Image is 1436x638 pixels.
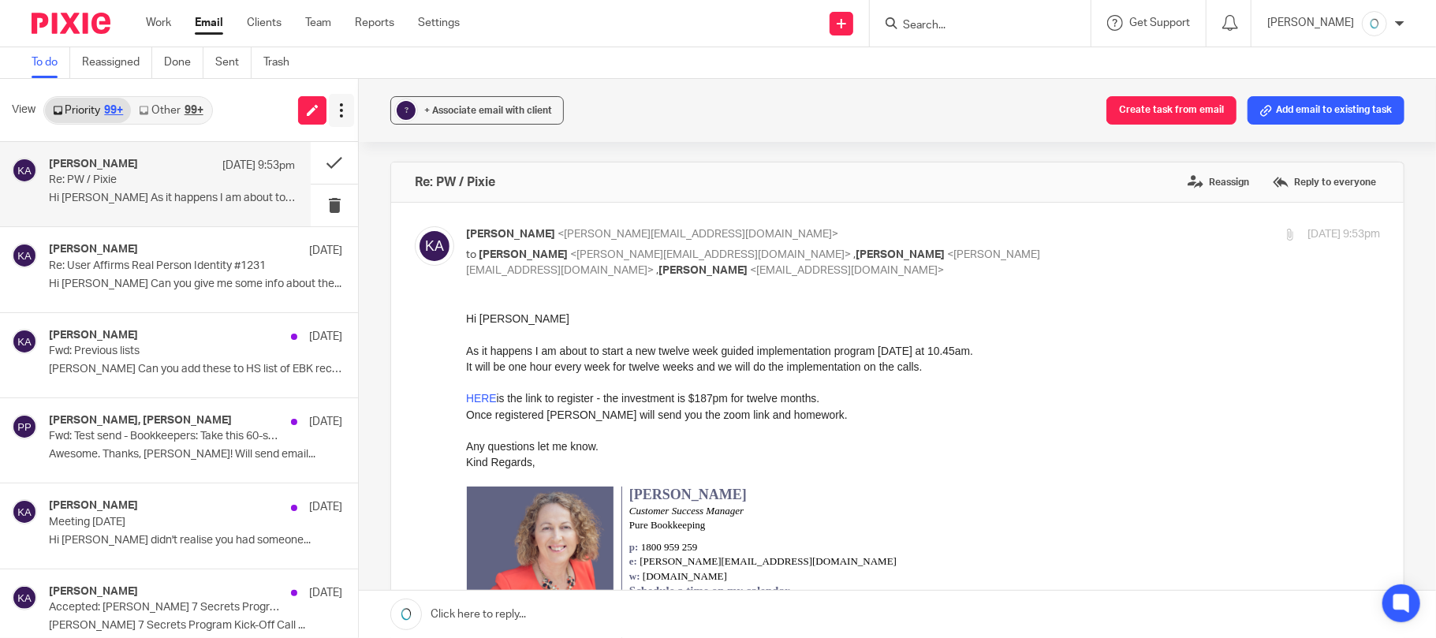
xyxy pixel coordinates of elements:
[309,499,342,515] p: [DATE]
[309,585,342,601] p: [DATE]
[41,347,62,368] img: youtube
[163,176,281,192] span: [PERSON_NAME]
[1362,11,1387,36] img: a---sample2.png
[126,347,147,368] img: instagram
[479,249,568,260] span: [PERSON_NAME]
[45,98,131,123] a: Priority99+
[13,347,33,368] img: facebook
[98,347,118,368] img: linkedin
[49,499,138,513] h4: [PERSON_NAME]
[82,47,152,78] a: Reassigned
[305,15,331,31] a: Team
[175,230,232,242] a: 1800 959 259
[49,259,284,273] p: Re: User Affirms Real Person Identity #1231
[173,244,431,256] a: [PERSON_NAME][EMAIL_ADDRESS][DOMAIN_NAME]
[185,105,203,116] div: 99+
[49,243,138,256] h4: [PERSON_NAME]
[49,345,284,358] p: Fwd: Previous lists
[12,158,37,183] img: svg%3E
[247,15,282,31] a: Clients
[558,229,838,240] span: <[PERSON_NAME][EMAIL_ADDRESS][DOMAIN_NAME]>
[49,534,342,547] p: Hi [PERSON_NAME] didn't realise you had someone...
[163,230,173,242] span: p:
[309,329,342,345] p: [DATE]
[163,208,239,220] span: Pure Bookkeeping
[164,47,203,78] a: Done
[49,414,232,427] h4: [PERSON_NAME], [PERSON_NAME]
[397,101,416,120] div: ?
[355,15,394,31] a: Reports
[12,102,35,118] span: View
[466,229,555,240] span: [PERSON_NAME]
[853,249,856,260] span: ,
[309,414,342,430] p: [DATE]
[1267,15,1354,31] p: [PERSON_NAME]
[195,15,223,31] a: Email
[163,259,174,271] span: w:
[309,243,342,259] p: [DATE]
[49,278,342,291] p: Hi [PERSON_NAME] Can you give me some info about the...
[32,47,70,78] a: To do
[390,96,564,125] button: ? + Associate email with client
[12,243,37,268] img: svg%3E
[146,15,171,31] a: Work
[415,174,495,190] h4: Re: PW / Pixie
[49,448,342,461] p: Awesome. Thanks, [PERSON_NAME]! Will send email...
[263,47,301,78] a: Trash
[104,105,123,116] div: 99+
[1248,96,1404,125] button: Add email to existing task
[12,329,37,354] img: svg%3E
[49,329,138,342] h4: [PERSON_NAME]
[49,585,138,599] h4: [PERSON_NAME]
[49,363,342,376] p: [PERSON_NAME] Can you add these to HS list of EBK recent...
[222,158,295,173] p: [DATE] 9:53pm
[424,106,552,115] span: + Associate email with client
[1129,17,1190,28] span: Get Support
[49,192,295,205] p: Hi [PERSON_NAME] As it happens I am about to start a...
[901,19,1043,33] input: Search
[12,585,37,610] img: svg%3E
[131,98,211,123] a: Other99+
[163,244,171,256] span: e:
[570,249,851,260] span: <[PERSON_NAME][EMAIL_ADDRESS][DOMAIN_NAME]>
[32,13,110,34] img: Pixie
[177,259,261,271] a: [DOMAIN_NAME]
[415,226,454,266] img: svg%3E
[49,430,284,443] p: Fwd: Test send - Bookkeepers: Take this 60-second quiz (your blind spots might surprise you)
[656,265,658,276] span: ,
[750,265,944,276] span: <[EMAIL_ADDRESS][DOMAIN_NAME]>
[1106,96,1236,125] button: Create task from email
[49,173,246,187] p: Re: PW / Pixie
[163,194,278,206] span: Customer Success Manager
[69,347,90,368] img: twitter
[49,619,342,632] p: [PERSON_NAME] 7 Secrets Program Kick-Off Call ...
[466,249,476,260] span: to
[12,414,37,439] img: svg%3E
[163,274,324,286] a: Schedule a time on my calendar
[1307,226,1380,243] p: [DATE] 9:53pm
[418,15,460,31] a: Settings
[1184,170,1253,194] label: Reassign
[12,499,37,524] img: svg%3E
[1269,170,1380,194] label: Reply to everyone
[1,176,147,323] img: photo-logo
[856,249,945,260] span: [PERSON_NAME]
[49,158,138,171] h4: [PERSON_NAME]
[49,601,284,614] p: Accepted: [PERSON_NAME] 7 Secrets Program Kick-Off Call @ [DATE] 2:30pm - 2:45pm (AEST) ([PERSON_...
[215,47,252,78] a: Sent
[49,516,284,529] p: Meeting [DATE]
[658,265,748,276] span: [PERSON_NAME]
